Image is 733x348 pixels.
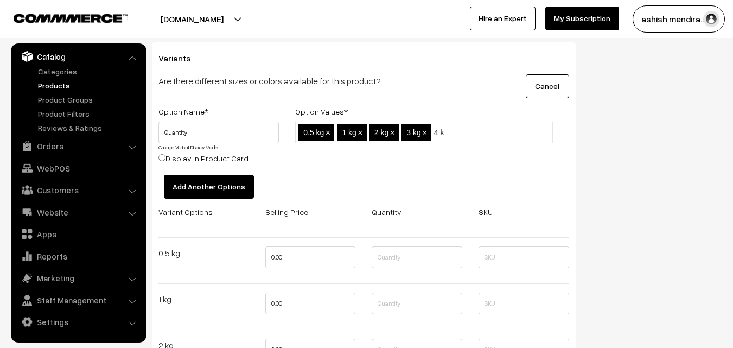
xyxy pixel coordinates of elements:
[158,206,213,218] label: Variant Options
[14,290,143,310] a: Staff Management
[35,108,143,119] a: Product Filters
[158,122,279,143] input: Option Name
[14,14,128,22] img: COMMMERCE
[158,106,208,117] label: Option Name
[479,293,569,314] input: SKU
[470,7,536,30] a: Hire an Expert
[14,246,143,266] a: Reports
[158,293,249,306] div: 1 kg
[14,268,143,288] a: Marketing
[158,246,249,260] div: 0.5 kg
[265,246,356,268] input: Price
[14,159,143,178] a: WebPOS
[390,128,395,137] span: ×
[14,11,109,24] a: COMMMERCE
[479,246,569,268] input: SKU
[164,175,254,199] button: Add Another Options
[342,128,356,137] span: 1 kg
[35,66,143,77] a: Categories
[158,74,426,87] p: Are there different sizes or colors available for this product?
[372,206,401,218] label: Quantity
[14,180,143,200] a: Customers
[526,74,569,98] button: Cancel
[14,136,143,156] a: Orders
[422,128,427,137] span: ×
[358,128,362,137] span: ×
[14,47,143,66] a: Catalog
[703,11,719,27] img: user
[326,128,330,137] span: ×
[35,94,143,105] a: Product Groups
[265,293,356,314] input: Price
[406,128,420,137] span: 3 kg
[158,53,204,64] span: Variants
[372,246,462,268] input: Quantity
[14,312,143,332] a: Settings
[633,5,725,33] button: ashish mendira…
[123,5,262,33] button: [DOMAIN_NAME]
[265,206,308,218] label: Selling Price
[35,80,143,91] a: Products
[158,153,248,164] label: Display in Product Card
[303,128,324,137] span: 0.5 kg
[374,128,388,137] span: 2 kg
[14,203,143,222] a: Website
[479,206,493,218] label: SKU
[14,224,143,244] a: Apps
[295,106,348,117] label: Option Values
[158,144,218,150] a: Change Variant Display Mode
[35,122,143,134] a: Reviews & Ratings
[158,154,165,161] input: Display in Product Card
[372,293,462,314] input: Quantity
[545,7,619,30] a: My Subscription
